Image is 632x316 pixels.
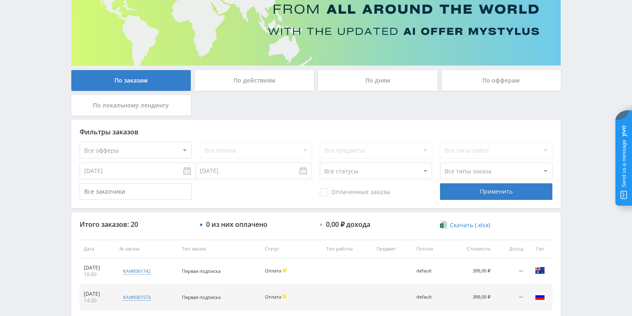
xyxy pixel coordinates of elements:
img: xlsx [440,221,447,229]
span: Оплата [265,267,281,274]
th: № заказа [115,240,178,258]
div: По дням [318,70,438,91]
div: 16:00 [84,271,111,278]
img: aus.png [535,265,545,275]
span: Холд [282,294,287,299]
div: 0,00 ₽ дохода [326,221,370,228]
span: Скачать (.xlsx) [450,222,490,228]
span: Холд [282,268,287,272]
th: Стоимость [448,240,495,258]
div: default [416,268,444,274]
th: Потоки [412,240,448,258]
span: Первая подписка [182,294,221,300]
div: default [416,294,444,300]
div: 14:30 [84,297,111,304]
div: По локальному лендингу [71,95,191,116]
th: Статус [261,240,322,258]
a: Скачать (.xlsx) [440,221,490,229]
div: По офферам [442,70,561,91]
td: — [495,284,527,311]
span: Оплаченные заказы [320,188,390,197]
td: 399,00 ₽ [448,284,495,311]
input: Все заказчики [80,183,192,200]
th: Тип работы [322,240,372,258]
div: [DATE] [84,291,111,297]
td: — [495,258,527,284]
th: Дата [80,240,115,258]
div: По заказам [71,70,191,91]
div: Применить [440,183,552,200]
span: Оплата [265,294,281,300]
div: Итого заказов: 20 [80,221,192,228]
td: 399,00 ₽ [448,258,495,284]
div: Фильтры заказов [80,128,552,136]
div: kai#9361573 [123,294,151,301]
div: kai#9361742 [123,268,151,275]
th: Предмет [372,240,412,258]
div: 0 из них оплачено [206,221,267,228]
th: Доход [495,240,527,258]
span: Первая подписка [182,268,221,274]
div: [DATE] [84,265,111,271]
img: rus.png [535,292,545,301]
th: Гео [527,240,552,258]
th: Тип заказа [178,240,261,258]
div: По действиям [195,70,314,91]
